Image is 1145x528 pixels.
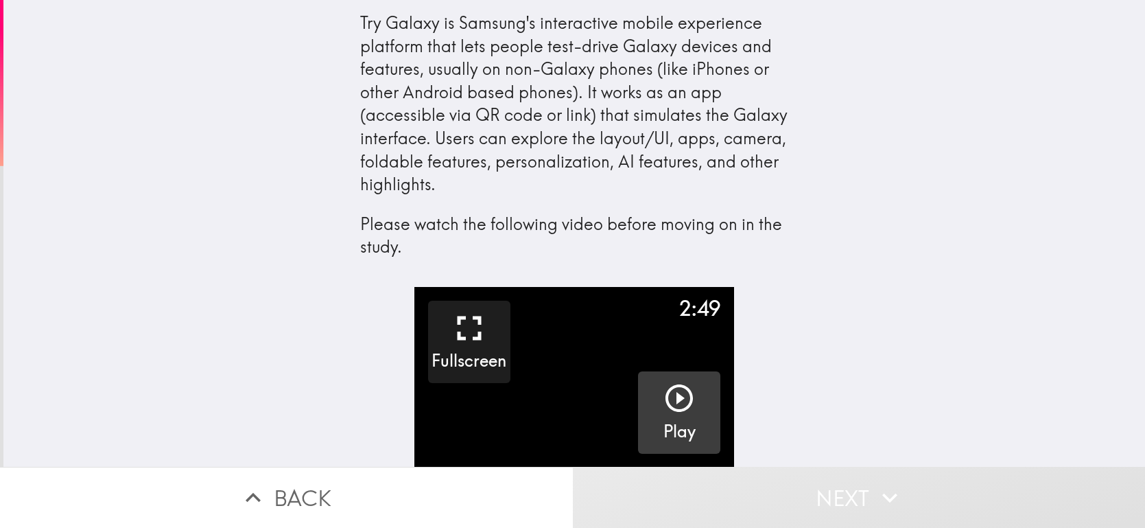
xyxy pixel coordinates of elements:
button: Fullscreen [428,301,510,383]
h5: Play [663,420,696,444]
p: Please watch the following video before moving on in the study. [360,213,788,259]
div: 2:49 [679,294,720,323]
button: Play [638,371,720,454]
h5: Fullscreen [432,349,506,373]
div: Try Galaxy is Samsung's interactive mobile experience platform that lets people test-drive Galaxy... [360,12,788,259]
